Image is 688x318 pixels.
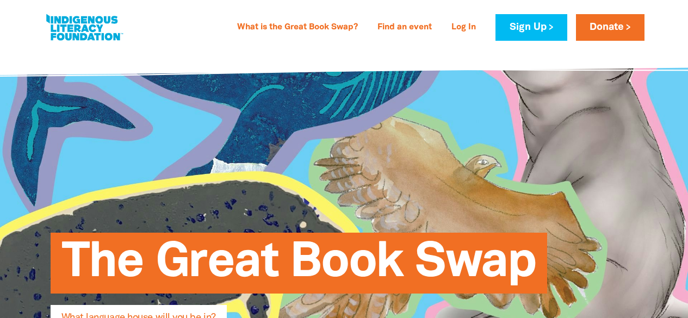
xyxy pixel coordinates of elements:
[576,14,644,41] a: Donate
[495,14,567,41] a: Sign Up
[445,19,482,36] a: Log In
[371,19,438,36] a: Find an event
[61,241,536,294] span: The Great Book Swap
[231,19,364,36] a: What is the Great Book Swap?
